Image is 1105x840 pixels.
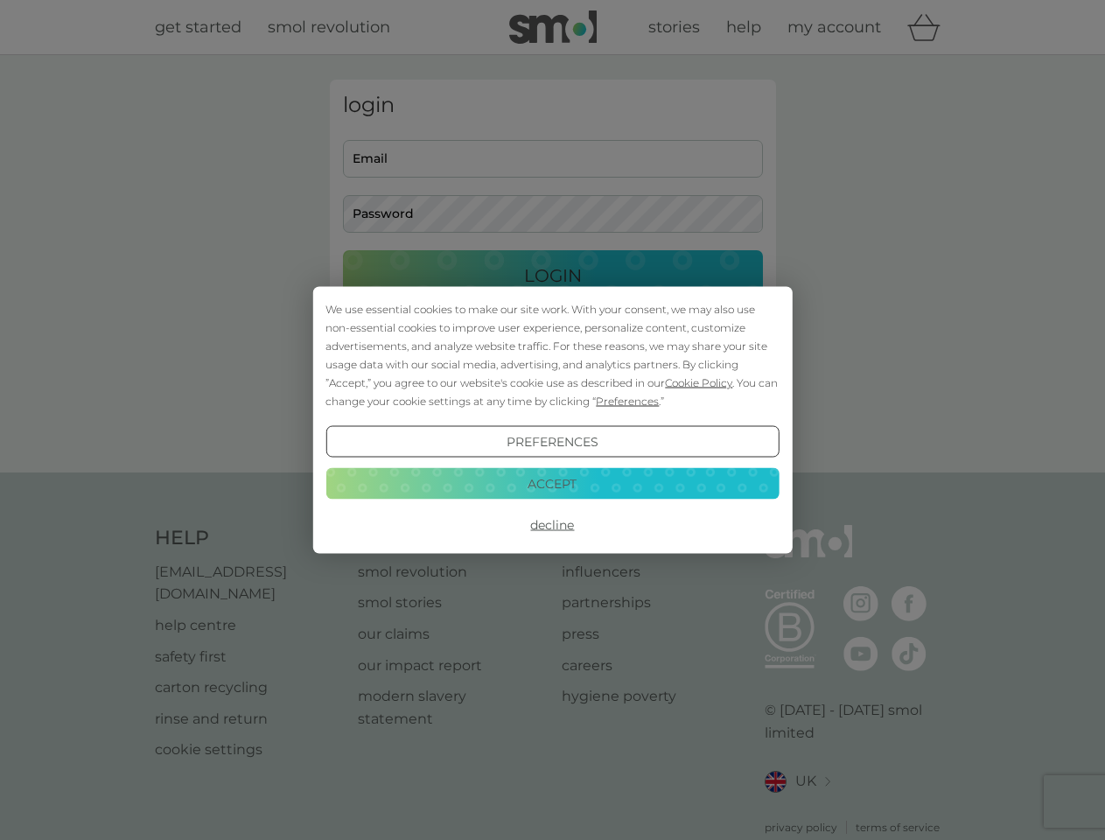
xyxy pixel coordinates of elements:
[325,509,779,541] button: Decline
[325,467,779,499] button: Accept
[325,300,779,410] div: We use essential cookies to make our site work. With your consent, we may also use non-essential ...
[596,395,659,408] span: Preferences
[665,376,732,389] span: Cookie Policy
[325,426,779,458] button: Preferences
[312,287,792,554] div: Cookie Consent Prompt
